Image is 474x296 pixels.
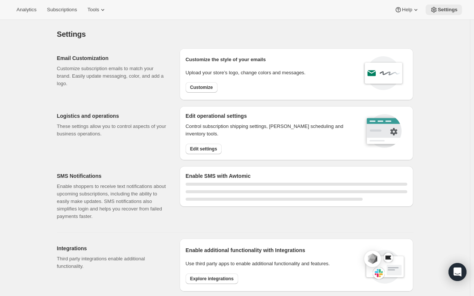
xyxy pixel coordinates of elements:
span: Help [402,7,412,13]
p: Control subscription shipping settings, [PERSON_NAME] scheduling and inventory tools. [186,123,353,138]
p: Customize subscription emails to match your brand. Easily update messaging, color, and add a logo. [57,65,168,87]
div: Open Intercom Messenger [448,263,466,281]
span: Tools [87,7,99,13]
button: Edit settings [186,144,222,154]
p: These settings allow you to control aspects of your business operations. [57,123,168,138]
span: Edit settings [190,146,217,152]
button: Subscriptions [42,5,81,15]
p: Third party integrations enable additional functionality. [57,255,168,270]
p: Enable shoppers to receive text notifications about upcoming subscriptions, including the ability... [57,183,168,220]
h2: SMS Notifications [57,172,168,180]
button: Settings [426,5,462,15]
button: Explore integrations [186,273,238,284]
span: Customize [190,84,213,90]
h2: Edit operational settings [186,112,353,120]
button: Analytics [12,5,41,15]
span: Analytics [16,7,36,13]
p: Upload your store’s logo, change colors and messages. [186,69,306,77]
span: Settings [57,30,86,38]
h2: Email Customization [57,54,168,62]
button: Tools [83,5,111,15]
h2: Logistics and operations [57,112,168,120]
span: Subscriptions [47,7,77,13]
p: Customize the style of your emails [186,56,266,63]
span: Explore integrations [190,276,234,282]
h2: Enable SMS with Awtomic [186,172,407,180]
span: Settings [438,7,457,13]
h2: Integrations [57,245,168,252]
button: Customize [186,82,217,93]
h2: Enable additional functionality with Integrations [186,246,357,254]
p: Use third party apps to enable additional functionality and features. [186,260,357,267]
button: Help [390,5,424,15]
